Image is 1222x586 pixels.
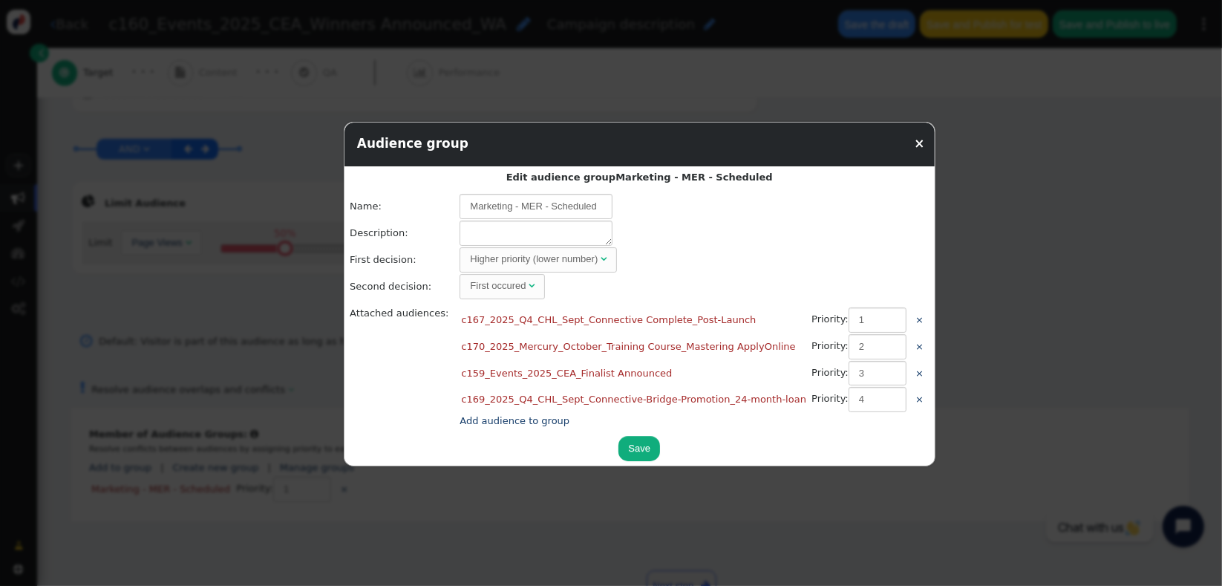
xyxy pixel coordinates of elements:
[461,368,672,379] span: c159_Events_2025_CEA_Finalist Announced
[470,279,526,293] div: First occured
[529,281,535,290] span: 
[350,247,458,273] td: First decision:
[460,415,569,426] a: Add audience to group
[615,172,772,183] font: Marketing - MER - Scheduled
[618,436,660,461] button: Save
[808,334,910,359] td: Priority:
[915,314,924,325] a: ×
[461,394,806,405] span: c169_2025_Q4_CHL_Sept_Connective-Bridge-Promotion_24-month-loan
[915,368,924,379] a: ×
[350,194,458,219] td: Name:
[350,221,458,247] td: Description:
[914,136,924,151] a: ×
[506,172,773,183] b: Edit audience group
[808,307,910,333] td: Priority:
[350,301,458,434] td: Attached audiences:
[470,252,598,267] div: Higher priority (lower number)
[344,123,481,166] div: Audience group
[915,394,924,405] a: ×
[808,387,910,412] td: Priority:
[601,254,607,264] span: 
[350,274,458,299] td: Second decision:
[808,361,910,386] td: Priority:
[461,341,795,352] span: c170_2025_Mercury_October_Training Course_Mastering ApplyOnline
[461,314,756,325] span: c167_2025_Q4_CHL_Sept_Connective Complete_Post-Launch
[915,341,924,352] a: ×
